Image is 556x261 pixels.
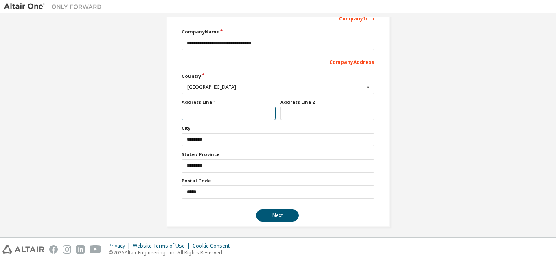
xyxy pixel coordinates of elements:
div: Company Info [182,11,374,24]
p: © 2025 Altair Engineering, Inc. All Rights Reserved. [109,249,234,256]
button: Next [256,209,299,222]
label: Postal Code [182,178,374,184]
img: youtube.svg [90,245,101,254]
label: Address Line 2 [280,99,374,105]
img: altair_logo.svg [2,245,44,254]
label: Country [182,73,374,79]
div: Cookie Consent [193,243,234,249]
img: linkedin.svg [76,245,85,254]
img: facebook.svg [49,245,58,254]
div: Company Address [182,55,374,68]
img: Altair One [4,2,106,11]
label: Address Line 1 [182,99,276,105]
div: [GEOGRAPHIC_DATA] [187,85,364,90]
label: State / Province [182,151,374,158]
label: Company Name [182,29,374,35]
img: instagram.svg [63,245,71,254]
label: City [182,125,374,132]
div: Privacy [109,243,133,249]
div: Website Terms of Use [133,243,193,249]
